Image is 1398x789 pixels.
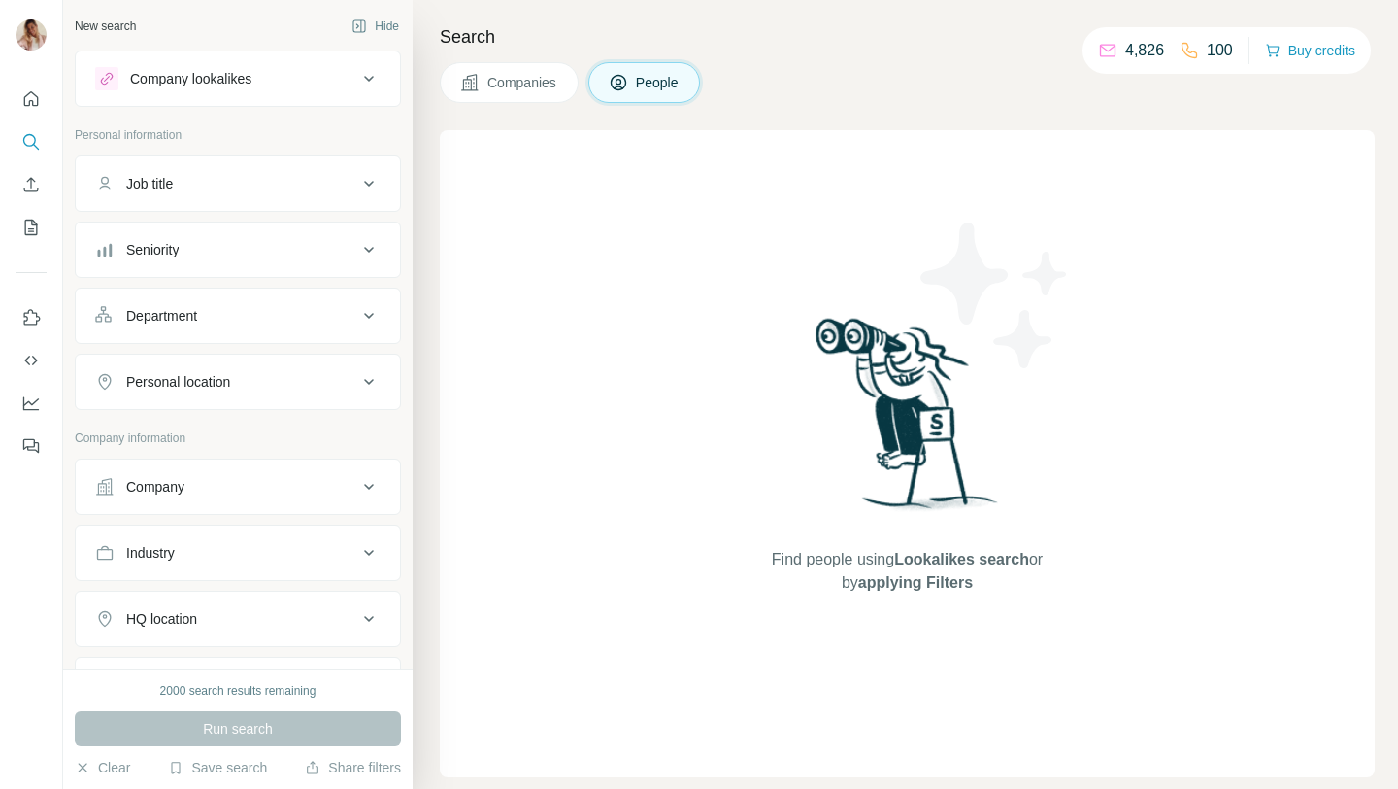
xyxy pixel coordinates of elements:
[16,429,47,463] button: Feedback
[16,124,47,159] button: Search
[76,292,400,339] button: Department
[487,73,558,92] span: Companies
[160,682,316,700] div: 2000 search results remaining
[126,306,197,326] div: Department
[126,477,184,497] div: Company
[126,609,197,629] div: HQ location
[130,69,251,88] div: Company lookalikes
[126,240,179,259] div: Seniority
[16,386,47,421] button: Dashboard
[16,167,47,202] button: Enrich CSV
[75,126,401,144] p: Personal information
[908,208,1082,383] img: Surfe Illustration - Stars
[858,574,973,591] span: applying Filters
[16,82,47,117] button: Quick start
[76,530,400,576] button: Industry
[126,372,230,392] div: Personal location
[76,160,400,207] button: Job title
[1207,39,1233,62] p: 100
[440,23,1375,51] h4: Search
[76,463,400,510] button: Company
[1265,37,1355,64] button: Buy credits
[76,596,400,642] button: HQ location
[168,758,267,777] button: Save search
[894,551,1029,567] span: Lookalikes search
[76,662,400,708] button: Annual revenue ($)
[76,55,400,102] button: Company lookalikes
[75,17,136,35] div: New search
[751,548,1062,595] span: Find people using or by
[126,174,173,193] div: Job title
[16,210,47,245] button: My lists
[16,300,47,335] button: Use Surfe on LinkedIn
[338,12,413,41] button: Hide
[126,543,175,563] div: Industry
[305,758,401,777] button: Share filters
[76,226,400,273] button: Seniority
[636,73,681,92] span: People
[76,359,400,405] button: Personal location
[75,429,401,447] p: Company information
[1125,39,1164,62] p: 4,826
[807,313,1009,530] img: Surfe Illustration - Woman searching with binoculars
[16,19,47,51] img: Avatar
[16,343,47,378] button: Use Surfe API
[75,758,130,777] button: Clear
